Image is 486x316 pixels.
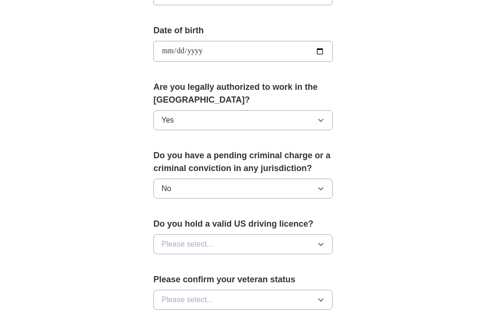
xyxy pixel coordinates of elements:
span: Please select... [161,294,213,306]
label: Do you have a pending criminal charge or a criminal conviction in any jurisdiction? [153,149,333,175]
button: Please select... [153,290,333,310]
label: Please confirm your veteran status [153,273,333,286]
button: Please select... [153,234,333,254]
button: No [153,179,333,199]
span: Yes [161,115,174,126]
button: Yes [153,110,333,130]
span: Please select... [161,239,213,250]
label: Are you legally authorized to work in the [GEOGRAPHIC_DATA]? [153,81,333,106]
label: Do you hold a valid US driving licence? [153,218,333,230]
span: No [161,183,171,194]
label: Date of birth [153,24,333,37]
